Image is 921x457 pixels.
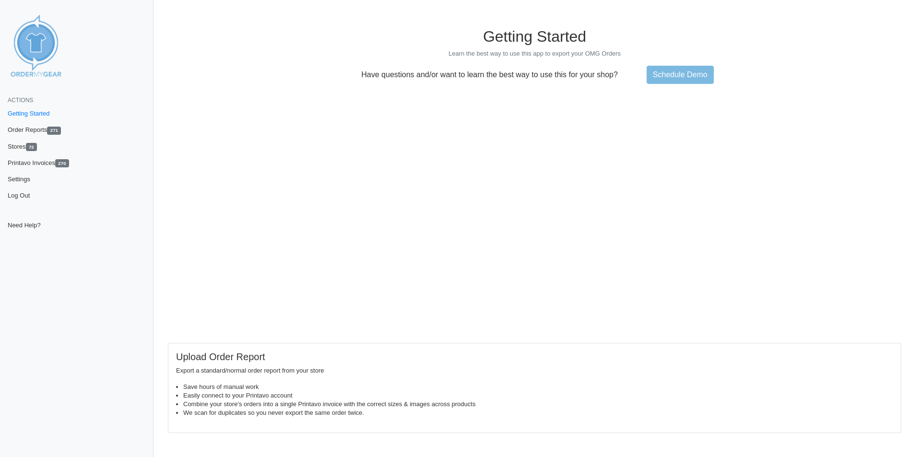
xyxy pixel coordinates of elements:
li: Save hours of manual work [183,383,893,391]
li: Combine your store's orders into a single Printavo invoice with the correct sizes & images across... [183,400,893,409]
p: Learn the best way to use this app to export your OMG Orders [168,49,901,58]
h5: Upload Order Report [176,351,893,363]
span: Actions [8,97,33,104]
li: We scan for duplicates so you never export the same order twice. [183,409,893,417]
span: 271 [47,127,61,135]
span: 270 [55,159,69,167]
span: 72 [26,143,37,151]
a: Schedule Demo [647,66,714,84]
li: Easily connect to your Printavo account [183,391,893,400]
h1: Getting Started [168,27,901,46]
p: Export a standard/normal order report from your store [176,366,893,375]
p: Have questions and/or want to learn the best way to use this for your shop? [355,70,624,79]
